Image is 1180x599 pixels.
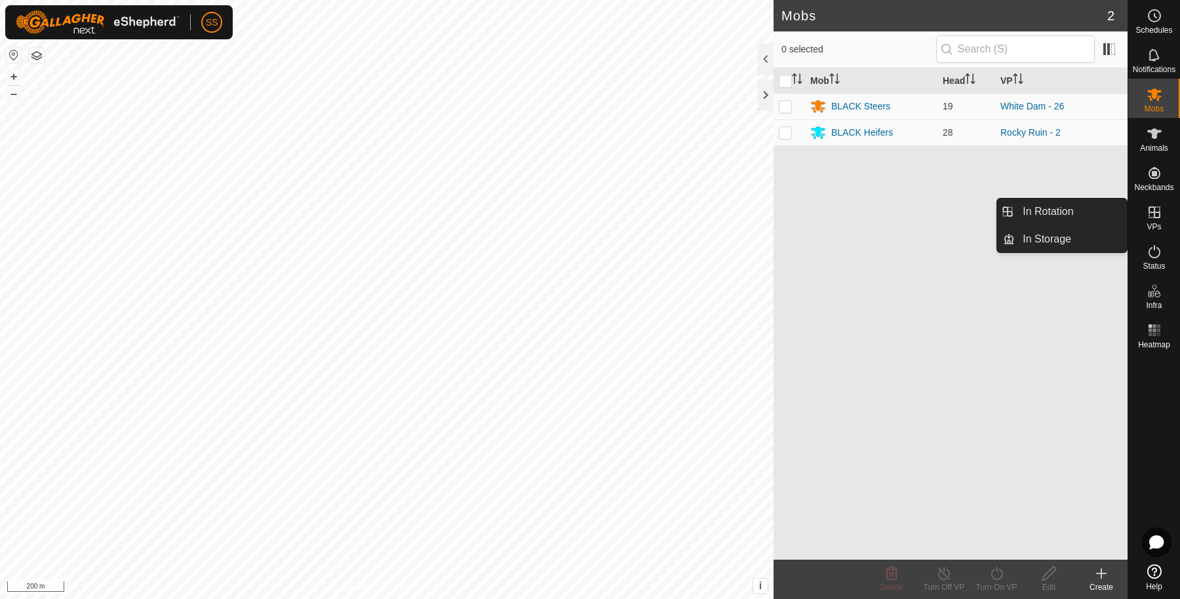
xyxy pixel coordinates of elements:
[792,75,802,86] p-sorticon: Activate to sort
[831,100,890,113] div: BLACK Steers
[1134,184,1173,191] span: Neckbands
[1023,204,1073,220] span: In Rotation
[970,581,1023,593] div: Turn On VP
[6,69,22,85] button: +
[918,581,970,593] div: Turn Off VP
[16,10,180,34] img: Gallagher Logo
[936,35,1095,63] input: Search (S)
[6,86,22,102] button: –
[1135,26,1172,34] span: Schedules
[995,68,1128,94] th: VP
[1133,66,1175,73] span: Notifications
[753,579,768,593] button: i
[997,226,1127,252] li: In Storage
[965,75,975,86] p-sorticon: Activate to sort
[943,101,953,111] span: 19
[1146,583,1162,590] span: Help
[335,582,384,594] a: Privacy Policy
[400,582,439,594] a: Contact Us
[1128,559,1180,596] a: Help
[781,8,1107,24] h2: Mobs
[29,48,45,64] button: Map Layers
[880,583,903,592] span: Delete
[997,199,1127,225] li: In Rotation
[1146,301,1162,309] span: Infra
[6,47,22,63] button: Reset Map
[937,68,995,94] th: Head
[805,68,937,94] th: Mob
[1015,226,1127,252] a: In Storage
[1143,262,1165,270] span: Status
[1145,105,1164,113] span: Mobs
[1075,581,1128,593] div: Create
[943,127,953,138] span: 28
[1015,199,1127,225] a: In Rotation
[1140,144,1168,152] span: Animals
[759,580,762,591] span: i
[1013,75,1023,86] p-sorticon: Activate to sort
[1147,223,1161,231] span: VPs
[206,16,218,29] span: SS
[781,43,936,56] span: 0 selected
[1023,231,1071,247] span: In Storage
[1107,6,1114,26] span: 2
[829,75,840,86] p-sorticon: Activate to sort
[1000,127,1061,138] a: Rocky Ruin - 2
[1000,101,1064,111] a: White Dam - 26
[1023,581,1075,593] div: Edit
[1138,341,1170,349] span: Heatmap
[831,126,893,140] div: BLACK Heifers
